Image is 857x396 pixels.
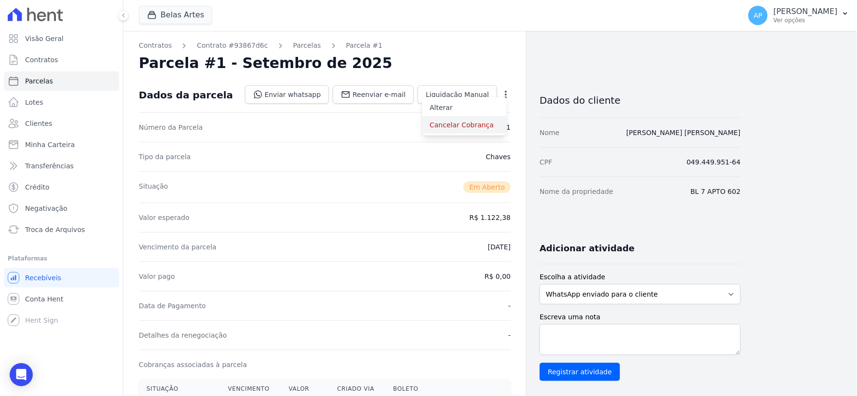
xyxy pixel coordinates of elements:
dt: Valor pago [139,272,175,281]
label: Escreva uma nota [540,312,741,322]
dt: Nome da propriedade [540,187,613,196]
a: Negativação [4,199,119,218]
label: Escolha a atividade [540,272,741,282]
a: Transferências [4,156,119,176]
input: Registrar atividade [540,363,620,381]
dd: [DATE] [488,242,511,252]
a: Cancelar Cobrança [422,116,507,134]
span: Troca de Arquivos [25,225,85,234]
dt: Situação [139,181,168,193]
a: Visão Geral [4,29,119,48]
span: Lotes [25,97,43,107]
p: Ver opções [774,16,838,24]
nav: Breadcrumb [139,41,511,51]
dt: Data de Pagamento [139,301,206,311]
span: Visão Geral [25,34,64,43]
dd: - [508,301,511,311]
span: Liquidação Manual [426,90,489,99]
a: Parcelas [293,41,321,51]
button: Belas Artes [139,6,212,24]
span: Reenviar e-mail [353,90,406,99]
a: Alterar [422,99,507,116]
p: [PERSON_NAME] [774,7,838,16]
a: Contratos [4,50,119,69]
span: Em Aberto [463,181,511,193]
dd: 049.449.951-64 [687,157,741,167]
a: Contratos [139,41,172,51]
a: Lotes [4,93,119,112]
button: AP [PERSON_NAME] Ver opções [741,2,857,29]
a: Conta Hent [4,289,119,309]
a: Contrato #93867d6c [197,41,268,51]
span: Parcelas [25,76,53,86]
h2: Parcela #1 - Setembro de 2025 [139,55,393,72]
dt: Tipo da parcela [139,152,191,162]
span: Conta Hent [25,294,63,304]
dt: Número da Parcela [139,123,203,132]
a: Crédito [4,178,119,197]
dd: Chaves [486,152,511,162]
a: Parcela #1 [346,41,383,51]
div: Open Intercom Messenger [10,363,33,386]
h3: Dados do cliente [540,95,741,106]
span: Recebíveis [25,273,61,283]
dd: 1 [506,123,511,132]
a: Enviar whatsapp [245,85,329,104]
a: [PERSON_NAME] [PERSON_NAME] [626,129,741,137]
a: Clientes [4,114,119,133]
dt: CPF [540,157,552,167]
span: Clientes [25,119,52,128]
h3: Adicionar atividade [540,243,635,254]
dd: BL 7 APTO 602 [691,187,741,196]
dt: Cobranças associadas à parcela [139,360,247,369]
a: Troca de Arquivos [4,220,119,239]
a: Liquidação Manual [418,85,497,104]
span: Minha Carteira [25,140,75,150]
dd: - [508,330,511,340]
span: AP [754,12,762,19]
span: Transferências [25,161,74,171]
dt: Detalhes da renegociação [139,330,227,340]
span: Contratos [25,55,58,65]
span: Crédito [25,182,50,192]
dt: Valor esperado [139,213,190,222]
a: Minha Carteira [4,135,119,154]
a: Parcelas [4,71,119,91]
dd: R$ 1.122,38 [470,213,511,222]
a: Recebíveis [4,268,119,287]
dt: Vencimento da parcela [139,242,217,252]
div: Plataformas [8,253,115,264]
span: Negativação [25,204,68,213]
dd: R$ 0,00 [485,272,511,281]
div: Dados da parcela [139,89,233,101]
dt: Nome [540,128,559,137]
a: Reenviar e-mail [333,85,414,104]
